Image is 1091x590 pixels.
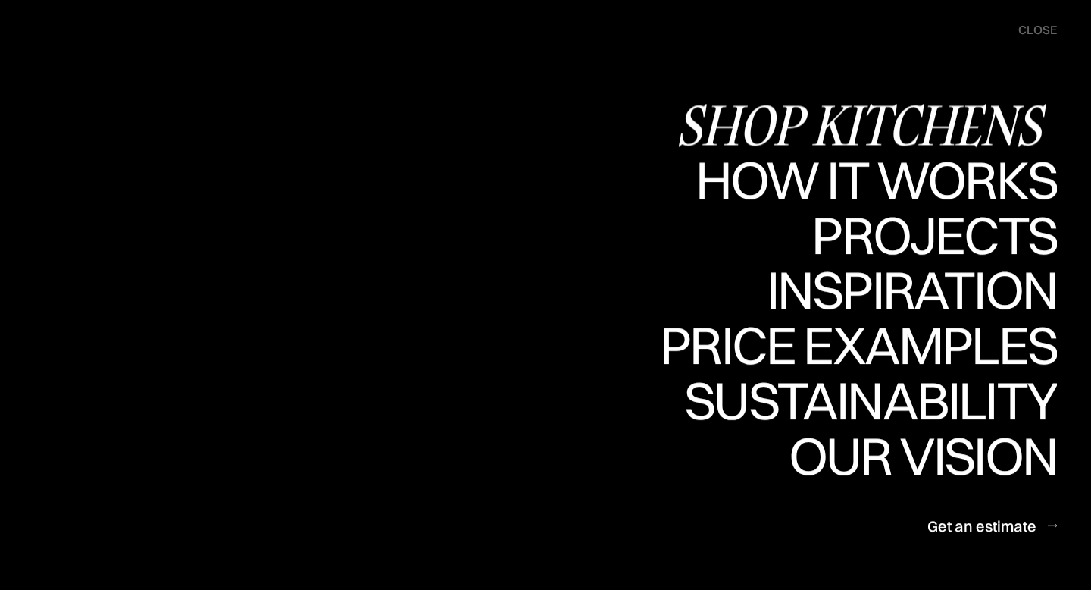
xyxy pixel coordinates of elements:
[746,316,1057,369] div: Inspiration
[671,374,1057,427] div: Sustainability
[811,209,1057,262] div: Projects
[671,374,1057,429] a: SustainabilitySustainability
[811,209,1057,264] a: ProjectsProjects
[776,482,1057,535] div: Our vision
[676,98,1057,153] a: Shop KitchensShop Kitchens
[660,372,1057,425] div: Price examples
[746,263,1057,319] a: InspirationInspiration
[811,262,1057,315] div: Projects
[927,507,1057,544] a: Get an estimate
[927,516,1036,536] div: Get an estimate
[1003,15,1057,46] div: menu
[660,319,1057,372] div: Price examples
[671,427,1057,480] div: Sustainability
[776,429,1057,482] div: Our vision
[692,153,1057,209] a: How it worksHow it works
[1018,22,1057,39] div: close
[660,319,1057,374] a: Price examplesPrice examples
[676,98,1057,151] div: Shop Kitchens
[746,263,1057,316] div: Inspiration
[692,206,1057,259] div: How it works
[776,429,1057,485] a: Our visionOur vision
[692,153,1057,206] div: How it works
